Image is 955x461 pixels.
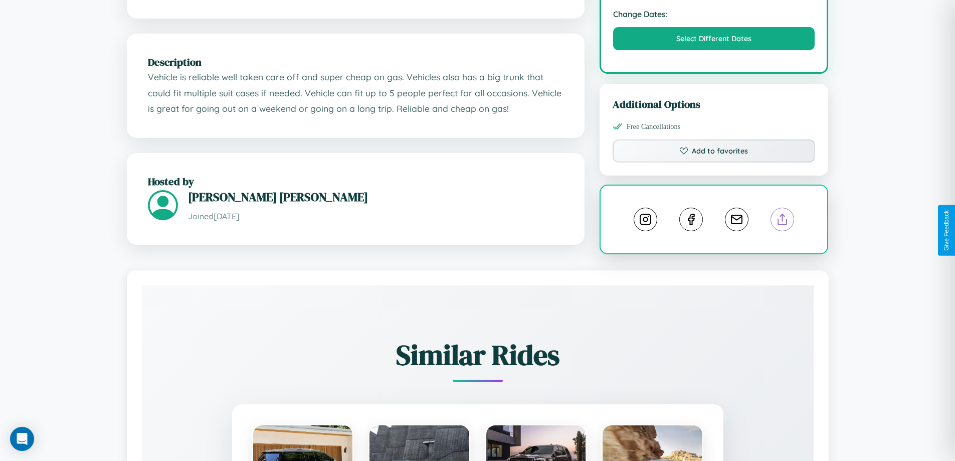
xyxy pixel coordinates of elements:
[613,27,815,50] button: Select Different Dates
[613,97,816,111] h3: Additional Options
[613,9,815,19] strong: Change Dates:
[148,69,563,117] p: Vehicle is reliable well taken care off and super cheap on gas. Vehicles also has a big trunk tha...
[177,336,779,374] h2: Similar Rides
[148,55,563,69] h2: Description
[10,427,34,451] div: Open Intercom Messenger
[148,174,563,189] h2: Hosted by
[943,210,950,251] div: Give Feedback
[627,122,681,131] span: Free Cancellations
[188,189,563,205] h3: [PERSON_NAME] [PERSON_NAME]
[613,139,816,163] button: Add to favorites
[188,209,563,224] p: Joined [DATE]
